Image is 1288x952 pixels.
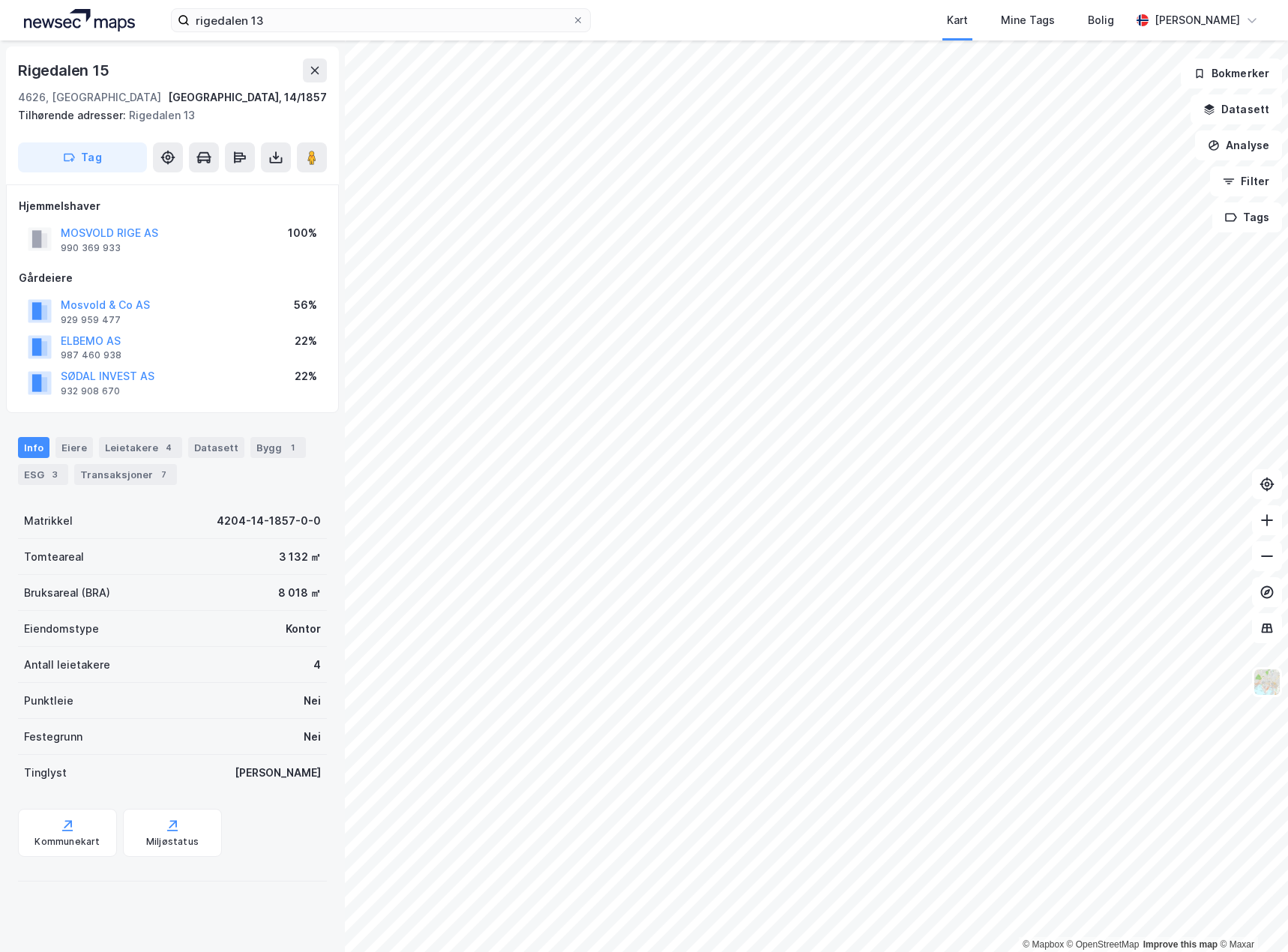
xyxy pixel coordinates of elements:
div: Rigedalen 15 [18,58,112,82]
div: ESG [18,464,68,485]
div: 100% [288,224,317,242]
div: 22% [295,332,317,350]
div: Transaksjoner [74,464,177,485]
a: OpenStreetMap [1067,939,1140,950]
div: Nei [304,728,321,746]
div: Datasett [188,437,244,458]
div: 932 908 670 [61,385,120,397]
div: Tinglyst [24,764,67,782]
div: Bygg [250,437,306,458]
div: Gårdeiere [19,269,326,287]
div: Antall leietakere [24,656,110,674]
div: 3 [47,467,62,482]
div: Miljøstatus [146,836,199,848]
div: Kontrollprogram for chat [1213,880,1288,952]
button: Tags [1212,202,1282,232]
button: Datasett [1191,94,1282,124]
div: 4 [161,440,176,455]
div: 7 [156,467,171,482]
button: Tag [18,142,147,172]
img: Z [1253,668,1281,696]
div: Festegrunn [24,728,82,746]
div: 8 018 ㎡ [278,584,321,602]
a: Mapbox [1023,939,1064,950]
div: Eiendomstype [24,620,99,638]
div: Rigedalen 13 [18,106,315,124]
div: Mine Tags [1001,11,1055,29]
iframe: Chat Widget [1213,880,1288,952]
div: 4204-14-1857-0-0 [217,512,321,530]
div: Eiere [55,437,93,458]
div: [PERSON_NAME] [235,764,321,782]
a: Improve this map [1143,939,1218,950]
div: 4 [313,656,321,674]
button: Analyse [1195,130,1282,160]
div: Hjemmelshaver [19,197,326,215]
div: Matrikkel [24,512,73,530]
div: [GEOGRAPHIC_DATA], 14/1857 [168,88,327,106]
div: 990 369 933 [61,242,121,254]
div: Bolig [1088,11,1114,29]
button: Bokmerker [1181,58,1282,88]
input: Søk på adresse, matrikkel, gårdeiere, leietakere eller personer [190,9,572,31]
div: 4626, [GEOGRAPHIC_DATA] [18,88,161,106]
div: Kontor [286,620,321,638]
div: 56% [294,296,317,314]
div: Leietakere [99,437,182,458]
div: 22% [295,367,317,385]
div: 3 132 ㎡ [279,548,321,566]
div: Kart [947,11,968,29]
button: Filter [1210,166,1282,196]
span: Tilhørende adresser: [18,109,129,121]
div: Bruksareal (BRA) [24,584,110,602]
div: 929 959 477 [61,314,121,326]
img: logo.a4113a55bc3d86da70a041830d287a7e.svg [24,9,135,31]
div: 987 460 938 [61,349,121,361]
div: Info [18,437,49,458]
div: Tomteareal [24,548,84,566]
div: Kommunekart [34,836,100,848]
div: [PERSON_NAME] [1155,11,1240,29]
div: Punktleie [24,692,73,710]
div: 1 [285,440,300,455]
div: Nei [304,692,321,710]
